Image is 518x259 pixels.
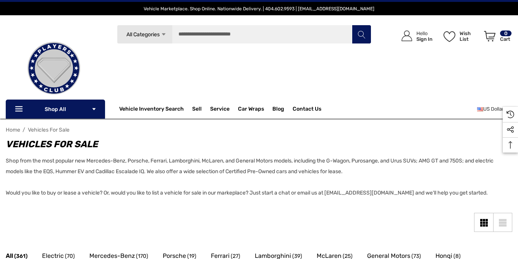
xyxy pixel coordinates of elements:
img: Players Club | Cars For Sale [16,30,92,106]
h1: Vehicles For Sale [6,137,505,151]
a: List View [493,213,512,232]
a: Car Wraps [238,101,272,117]
a: Wish List Wish List [440,23,481,49]
p: Shop All [6,100,105,119]
svg: Review Your Cart [484,31,495,42]
p: Shop from the most popular new Mercedes-Benz, Porsche, Ferrari, Lamborghini, McLaren, and General... [6,156,505,198]
p: 0 [500,31,512,36]
a: Service [210,106,230,114]
p: Wish List [460,31,480,42]
span: Car Wraps [238,106,264,114]
a: Blog [272,106,284,114]
button: Search [352,25,371,44]
a: All Categories Icon Arrow Down Icon Arrow Up [117,25,172,44]
span: Vehicle Marketplace. Shop Online. Nationwide Delivery. | 404.602.9593 | [EMAIL_ADDRESS][DOMAIN_NAME] [144,6,374,11]
a: Grid View [474,213,493,232]
a: Cart with 0 items [481,23,512,53]
a: Contact Us [293,106,321,114]
svg: Wish List [444,31,455,42]
svg: Icon Arrow Down [161,32,167,37]
svg: Top [503,141,518,149]
nav: Breadcrumb [6,123,512,137]
svg: Icon User Account [401,31,412,41]
a: Home [6,127,20,133]
a: Sign in [393,23,436,49]
span: Sell [192,106,202,114]
svg: Icon Line [14,105,26,114]
a: Vehicle Inventory Search [119,106,184,114]
a: Vehicles For Sale [28,127,70,133]
p: Hello [416,31,432,36]
span: All Categories [126,31,159,38]
svg: Recently Viewed [507,111,514,118]
a: USD [477,101,512,117]
p: Sign In [416,36,432,42]
svg: Icon Arrow Down [91,106,97,112]
p: Cart [500,36,512,42]
svg: Social Media [507,126,514,134]
a: Sell [192,101,210,117]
